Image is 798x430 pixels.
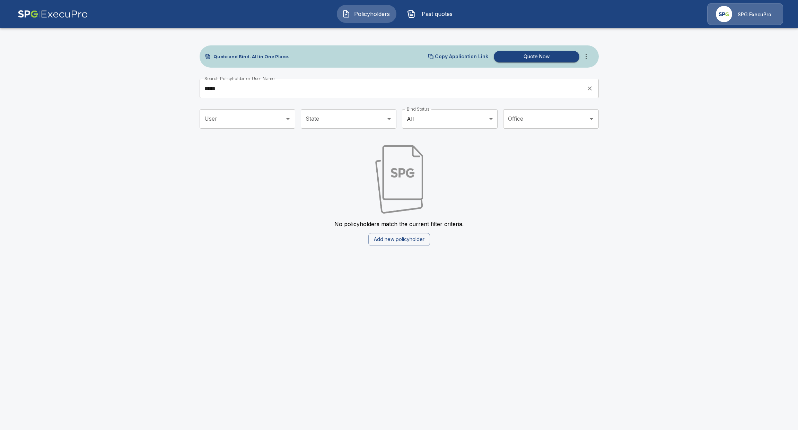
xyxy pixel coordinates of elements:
button: clear search [585,83,595,94]
div: All [402,109,498,129]
span: Policyholders [353,10,391,18]
a: Agency IconSPG ExecuPro [707,3,783,25]
button: Open [283,114,293,124]
img: Agency Icon [716,6,732,22]
a: Add new policyholder [368,235,430,242]
label: Bind Status [407,106,429,112]
p: Quote and Bind. All in One Place. [213,54,289,59]
button: Quote Now [494,51,579,62]
span: Past quotes [418,10,456,18]
p: No policyholders match the current filter criteria. [334,221,464,227]
button: Past quotes IconPast quotes [402,5,462,23]
p: Copy Application Link [435,54,488,59]
label: Search Policyholder or User Name [204,76,274,81]
button: more [579,50,593,63]
img: AA Logo [18,3,88,25]
p: SPG ExecuPro [738,11,771,18]
a: Quote Now [491,51,579,62]
button: Policyholders IconPolicyholders [337,5,396,23]
button: Open [384,114,394,124]
img: Policyholders Icon [342,10,350,18]
img: Past quotes Icon [407,10,415,18]
button: Add new policyholder [368,233,430,246]
button: Open [587,114,596,124]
